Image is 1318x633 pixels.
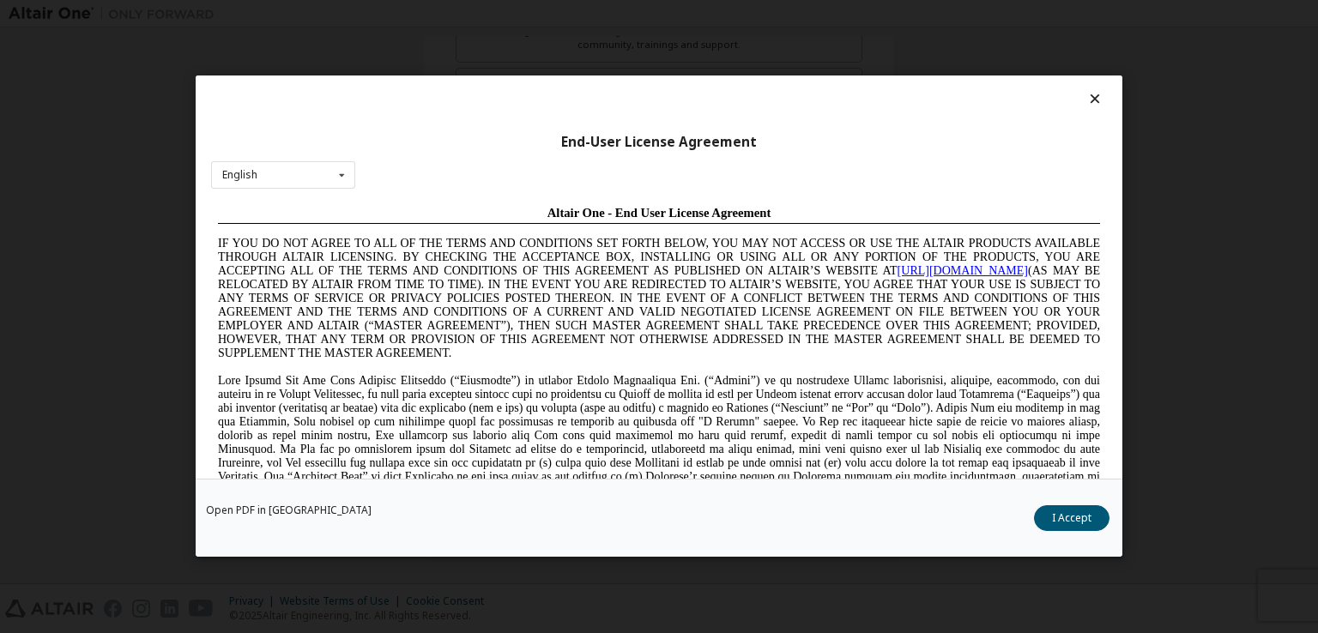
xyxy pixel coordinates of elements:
[7,38,889,160] span: IF YOU DO NOT AGREE TO ALL OF THE TERMS AND CONDITIONS SET FORTH BELOW, YOU MAY NOT ACCESS OR USE...
[211,134,1107,151] div: End-User License Agreement
[336,7,560,21] span: Altair One - End User License Agreement
[222,170,257,180] div: English
[7,175,889,298] span: Lore Ipsumd Sit Ame Cons Adipisc Elitseddo (“Eiusmodte”) in utlabor Etdolo Magnaaliqua Eni. (“Adm...
[206,506,372,516] a: Open PDF in [GEOGRAPHIC_DATA]
[1034,506,1109,532] button: I Accept
[686,65,817,78] a: [URL][DOMAIN_NAME]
